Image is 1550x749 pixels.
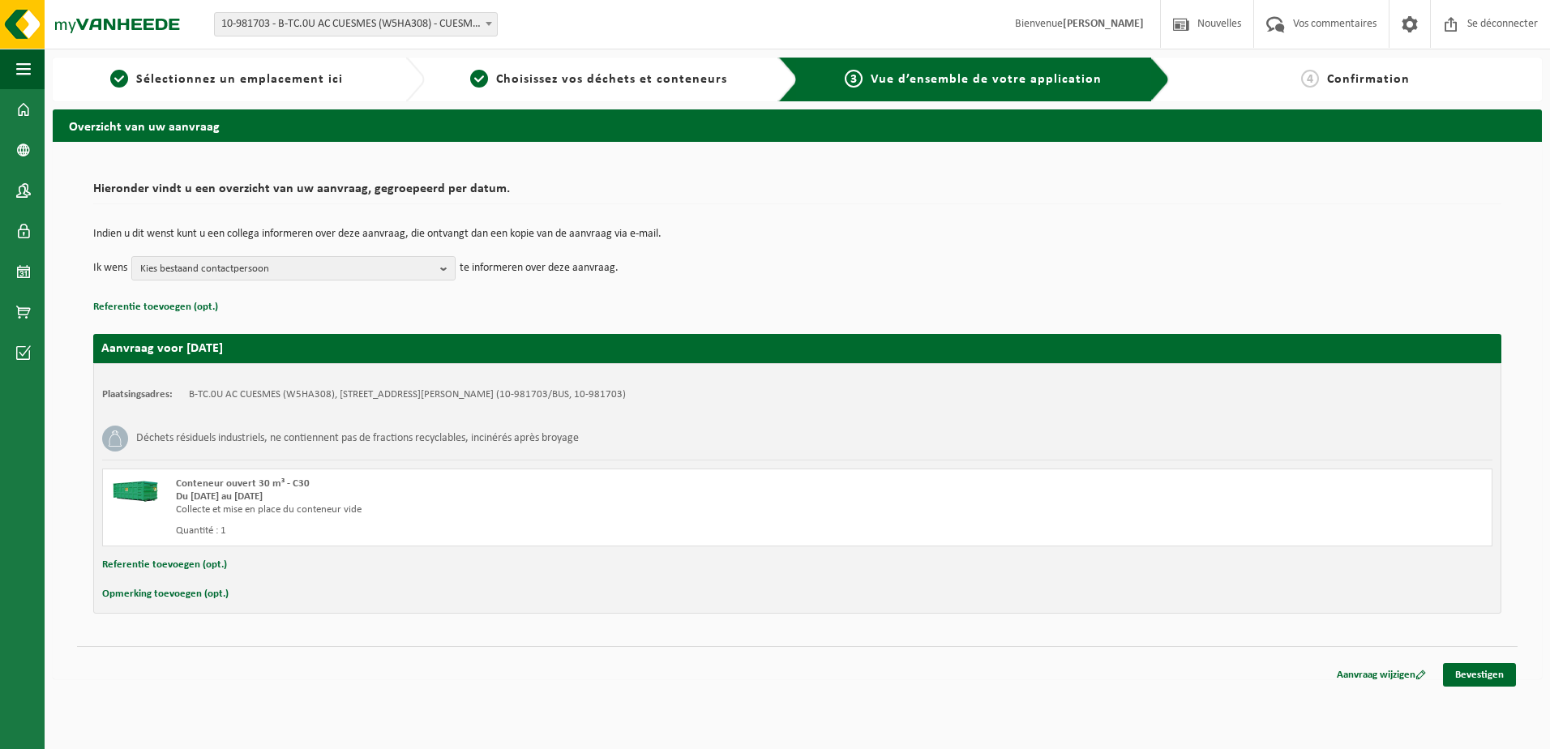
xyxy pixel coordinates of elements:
[101,342,223,355] strong: Aanvraag voor [DATE]
[189,388,626,401] td: B-TC.0U AC CUESMES (W5HA308), [STREET_ADDRESS][PERSON_NAME] (10-981703/BUS, 10-981703)
[460,256,619,280] p: te informeren over deze aanvraag.
[102,554,227,576] button: Referentie toevoegen (opt.)
[176,478,310,489] span: Conteneur ouvert 30 m³ - C30
[1063,18,1144,30] strong: [PERSON_NAME]
[1327,73,1410,86] span: Confirmation
[140,257,434,281] span: Kies bestaand contactpersoon
[470,70,488,88] span: 2
[93,256,127,280] p: Ik wens
[110,70,128,88] span: 1
[845,70,863,88] span: 3
[61,70,392,89] a: 1Sélectionnez un emplacement ici
[1337,670,1415,680] font: Aanvraag wijzigen
[215,13,497,36] span: 10-981703 - B-TC.0U AC CUESMES (W5HA308) - CUESMES
[53,109,1542,141] h2: Overzicht van uw aanvraag
[1015,18,1144,30] font: Bienvenue
[131,256,456,280] button: Kies bestaand contactpersoon
[176,524,863,537] div: Quantité : 1
[433,70,764,89] a: 2Choisissez vos déchets et conteneurs
[93,229,1501,240] p: Indien u dit wenst kunt u een collega informeren over deze aanvraag, die ontvangt dan een kopie v...
[93,182,1501,204] h2: Hieronder vindt u een overzicht van uw aanvraag, gegroepeerd per datum.
[102,584,229,605] button: Opmerking toevoegen (opt.)
[102,389,173,400] strong: Plaatsingsadres:
[111,477,160,502] img: HK-XC-30-GN-00.png
[214,12,498,36] span: 10-981703 - B-TC.0U AC CUESMES (W5HA308) - CUESMES
[1325,663,1438,687] a: Aanvraag wijzigen
[1301,70,1319,88] span: 4
[176,491,263,502] strong: Du [DATE] au [DATE]
[496,73,727,86] span: Choisissez vos déchets et conteneurs
[176,503,863,516] div: Collecte et mise en place du conteneur vide
[136,426,579,452] h3: Déchets résiduels industriels, ne contiennent pas de fractions recyclables, incinérés après broyage
[93,297,218,318] button: Referentie toevoegen (opt.)
[1443,663,1516,687] a: Bevestigen
[871,73,1102,86] span: Vue d’ensemble de votre application
[136,73,343,86] span: Sélectionnez un emplacement ici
